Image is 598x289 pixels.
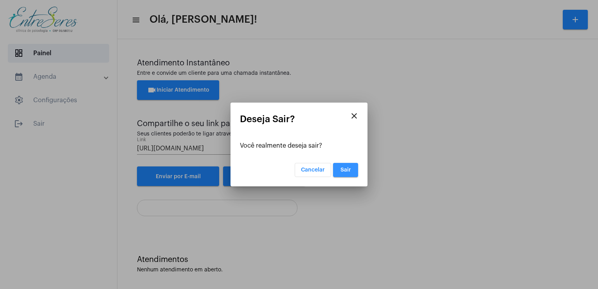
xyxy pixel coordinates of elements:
[240,114,358,124] mat-card-title: Deseja Sair?
[333,163,358,177] button: Sair
[340,167,351,173] span: Sair
[240,142,358,149] div: Você realmente deseja sair?
[295,163,331,177] button: Cancelar
[349,111,359,121] mat-icon: close
[301,167,325,173] span: Cancelar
